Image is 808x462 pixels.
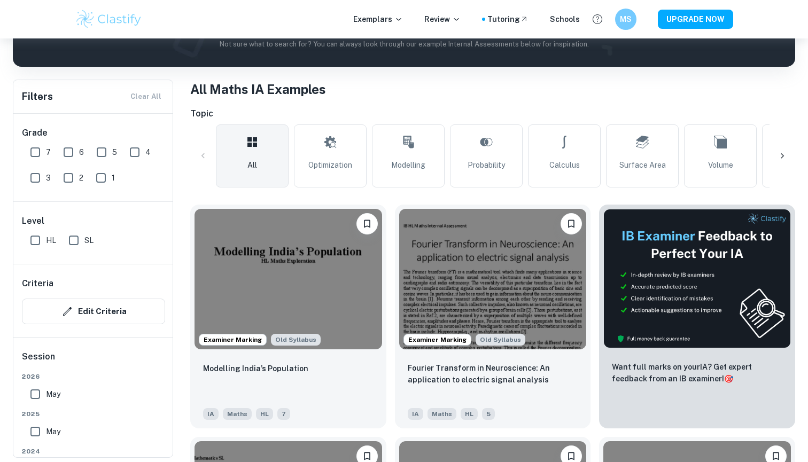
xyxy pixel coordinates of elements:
[22,127,165,139] h6: Grade
[46,146,51,158] span: 7
[271,334,321,346] div: Although this IA is written for the old math syllabus (last exam in November 2020), the current I...
[603,209,791,348] img: Thumbnail
[22,409,165,419] span: 2025
[391,159,425,171] span: Modelling
[22,447,165,456] span: 2024
[203,408,219,420] span: IA
[468,159,505,171] span: Probability
[277,408,290,420] span: 7
[308,159,352,171] span: Optimization
[561,213,582,234] button: Bookmark
[658,10,733,29] button: UPGRADE NOW
[620,13,632,25] h6: MS
[612,361,782,385] p: Want full marks on your IA ? Get expert feedback from an IB examiner!
[619,159,666,171] span: Surface Area
[256,408,273,420] span: HL
[615,9,636,30] button: MS
[190,80,795,99] h1: All Maths IA Examples
[271,334,321,346] span: Old Syllabus
[353,13,403,25] p: Exemplars
[195,209,382,349] img: Maths IA example thumbnail: Modelling India’s Population
[588,10,607,28] button: Help and Feedback
[599,205,795,428] a: ThumbnailWant full marks on yourIA? Get expert feedback from an IB examiner!
[550,13,580,25] a: Schools
[190,107,795,120] h6: Topic
[22,89,53,104] h6: Filters
[190,205,386,428] a: Examiner MarkingAlthough this IA is written for the old math syllabus (last exam in November 2020...
[404,335,471,344] span: Examiner Marking
[223,408,252,420] span: Maths
[79,172,83,184] span: 2
[395,205,591,428] a: Examiner MarkingAlthough this IA is written for the old math syllabus (last exam in November 2020...
[22,350,165,372] h6: Session
[199,335,266,344] span: Examiner Marking
[203,363,308,374] p: Modelling India’s Population
[424,13,461,25] p: Review
[461,408,478,420] span: HL
[46,172,51,184] span: 3
[46,426,60,437] span: May
[247,159,257,171] span: All
[79,146,84,158] span: 6
[22,277,53,290] h6: Criteria
[21,39,787,50] p: Not sure what to search for? You can always look through our example Internal Assessments below f...
[112,146,117,158] span: 5
[75,9,143,30] img: Clastify logo
[428,408,456,420] span: Maths
[487,13,529,25] a: Tutoring
[22,372,165,381] span: 2026
[549,159,580,171] span: Calculus
[708,159,733,171] span: Volume
[476,334,525,346] div: Although this IA is written for the old math syllabus (last exam in November 2020), the current I...
[22,299,165,324] button: Edit Criteria
[482,408,495,420] span: 5
[476,334,525,346] span: Old Syllabus
[724,374,733,383] span: 🎯
[46,234,56,246] span: HL
[408,408,423,420] span: IA
[145,146,151,158] span: 4
[408,362,578,386] p: Fourier Transform in Neuroscience: An application to electric signal analysis
[22,215,165,228] h6: Level
[356,213,378,234] button: Bookmark
[46,388,60,400] span: May
[399,209,587,349] img: Maths IA example thumbnail: Fourier Transform in Neuroscience: An ap
[112,172,115,184] span: 1
[84,234,94,246] span: SL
